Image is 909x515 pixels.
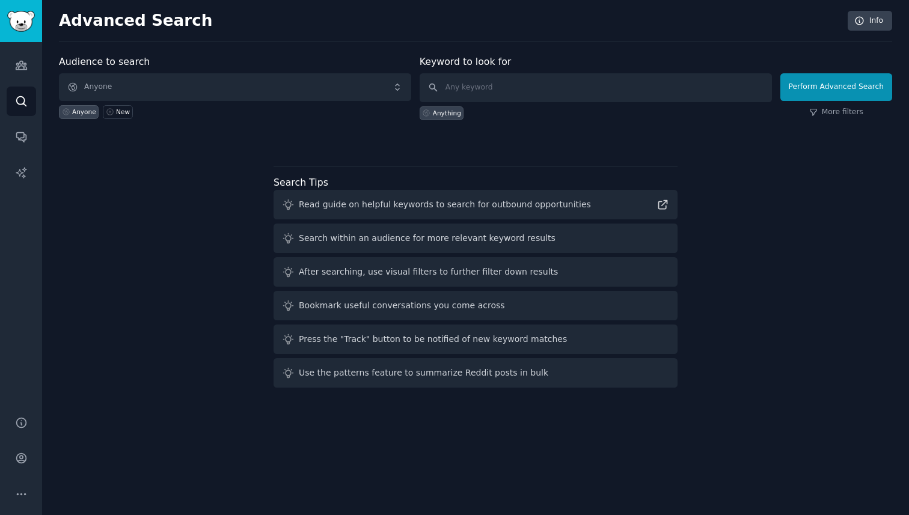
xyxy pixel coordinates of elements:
[299,232,555,245] div: Search within an audience for more relevant keyword results
[299,299,505,312] div: Bookmark useful conversations you come across
[433,109,461,117] div: Anything
[72,108,96,116] div: Anyone
[59,73,411,101] button: Anyone
[59,56,150,67] label: Audience to search
[59,11,841,31] h2: Advanced Search
[274,177,328,188] label: Search Tips
[420,56,512,67] label: Keyword to look for
[809,107,863,118] a: More filters
[103,105,132,119] a: New
[848,11,892,31] a: Info
[420,73,772,102] input: Any keyword
[7,11,35,32] img: GummySearch logo
[780,73,892,101] button: Perform Advanced Search
[299,198,591,211] div: Read guide on helpful keywords to search for outbound opportunities
[116,108,130,116] div: New
[299,266,558,278] div: After searching, use visual filters to further filter down results
[299,367,548,379] div: Use the patterns feature to summarize Reddit posts in bulk
[299,333,567,346] div: Press the "Track" button to be notified of new keyword matches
